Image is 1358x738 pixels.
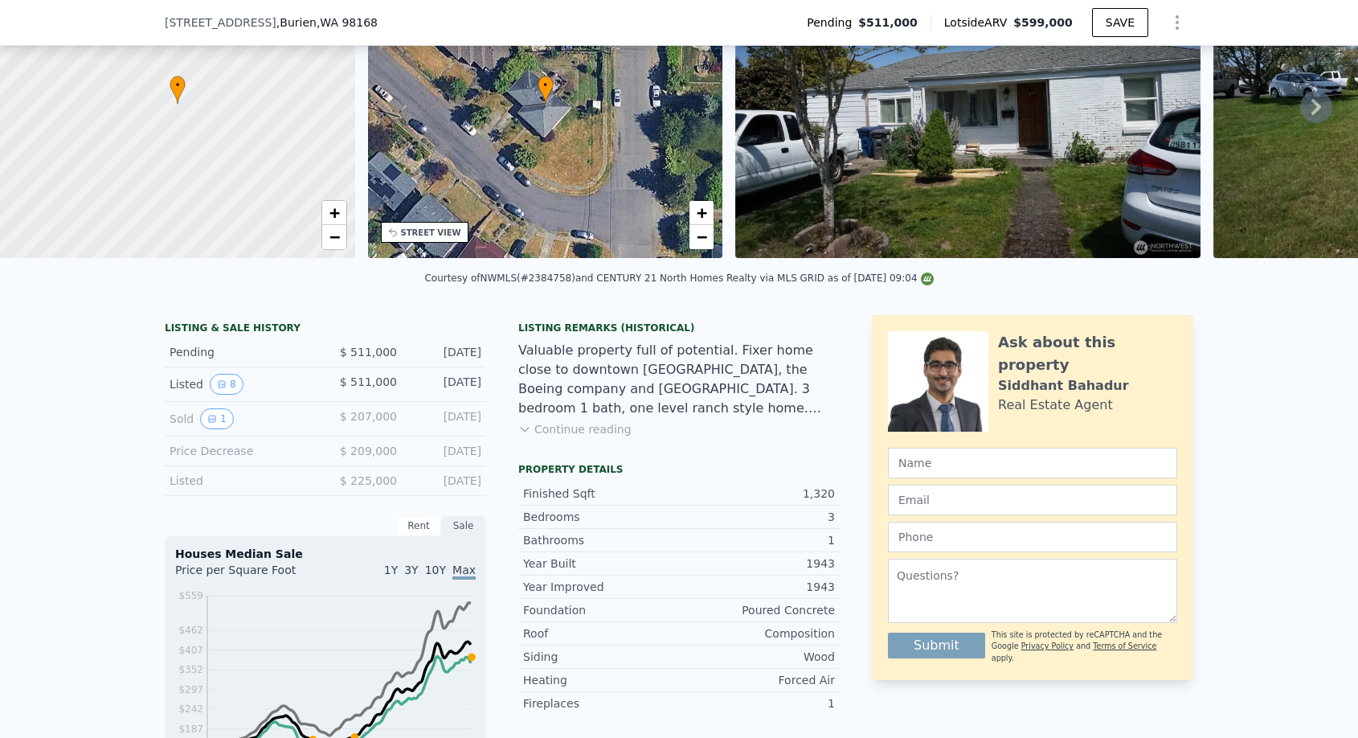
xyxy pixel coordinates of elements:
[998,331,1177,376] div: Ask about this property
[170,443,313,459] div: Price Decrease
[410,443,481,459] div: [DATE]
[165,14,276,31] span: [STREET_ADDRESS]
[679,532,835,548] div: 1
[410,473,481,489] div: [DATE]
[329,203,339,223] span: +
[523,509,679,525] div: Bedrooms
[523,672,679,688] div: Heating
[679,602,835,618] div: Poured Concrete
[523,649,679,665] div: Siding
[888,522,1177,552] input: Phone
[1093,642,1156,650] a: Terms of Service
[178,703,203,715] tspan: $242
[1161,6,1193,39] button: Show Options
[165,322,486,338] div: LISTING & SALE HISTORY
[538,78,554,92] span: •
[441,515,486,536] div: Sale
[322,201,346,225] a: Zoom in
[452,564,476,580] span: Max
[1021,642,1074,650] a: Privacy Policy
[178,724,203,735] tspan: $187
[523,695,679,711] div: Fireplaces
[170,473,313,489] div: Listed
[888,485,1177,515] input: Email
[170,374,313,395] div: Listed
[329,227,339,247] span: −
[858,14,918,31] span: $511,000
[523,486,679,502] div: Finished Sqft
[178,625,203,636] tspan: $462
[523,556,679,572] div: Year Built
[697,203,707,223] span: +
[888,633,985,658] button: Submit
[697,227,707,247] span: −
[998,376,1129,396] div: Siddhant Bahadur
[807,14,858,31] span: Pending
[178,684,203,695] tspan: $297
[200,408,234,429] button: View historical data
[410,344,481,360] div: [DATE]
[276,14,378,31] span: , Burien
[523,532,679,548] div: Bathrooms
[689,201,714,225] a: Zoom in
[679,486,835,502] div: 1,320
[679,649,835,665] div: Wood
[401,227,461,239] div: STREET VIEW
[518,463,840,476] div: Property details
[340,445,397,457] span: $ 209,000
[679,556,835,572] div: 1943
[1013,16,1073,29] span: $599,000
[384,564,398,576] span: 1Y
[178,645,203,656] tspan: $407
[340,474,397,487] span: $ 225,000
[518,322,840,334] div: Listing Remarks (Historical)
[992,629,1177,664] div: This site is protected by reCAPTCHA and the Google and apply.
[170,78,186,92] span: •
[518,341,840,418] div: Valuable property full of potential. Fixer home close to downtown [GEOGRAPHIC_DATA], the Boeing c...
[921,273,934,285] img: NWMLS Logo
[404,564,418,576] span: 3Y
[175,546,476,562] div: Houses Median Sale
[178,590,203,601] tspan: $559
[689,225,714,249] a: Zoom out
[210,374,243,395] button: View historical data
[178,664,203,675] tspan: $352
[523,602,679,618] div: Foundation
[523,625,679,642] div: Roof
[396,515,441,536] div: Rent
[944,14,1013,31] span: Lotside ARV
[998,396,1113,415] div: Real Estate Agent
[888,448,1177,478] input: Name
[340,346,397,359] span: $ 511,000
[425,564,446,576] span: 10Y
[1092,8,1148,37] button: SAVE
[679,509,835,525] div: 3
[679,579,835,595] div: 1943
[679,695,835,711] div: 1
[322,225,346,249] a: Zoom out
[170,408,313,429] div: Sold
[170,344,313,360] div: Pending
[538,76,554,104] div: •
[518,421,632,437] button: Continue reading
[424,273,933,284] div: Courtesy of NWMLS (#2384758) and CENTURY 21 North Homes Realty via MLS GRID as of [DATE] 09:04
[410,374,481,395] div: [DATE]
[175,562,325,588] div: Price per Square Foot
[410,408,481,429] div: [DATE]
[679,625,835,642] div: Composition
[340,375,397,388] span: $ 511,000
[317,16,378,29] span: , WA 98168
[679,672,835,688] div: Forced Air
[523,579,679,595] div: Year Improved
[170,76,186,104] div: •
[340,410,397,423] span: $ 207,000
